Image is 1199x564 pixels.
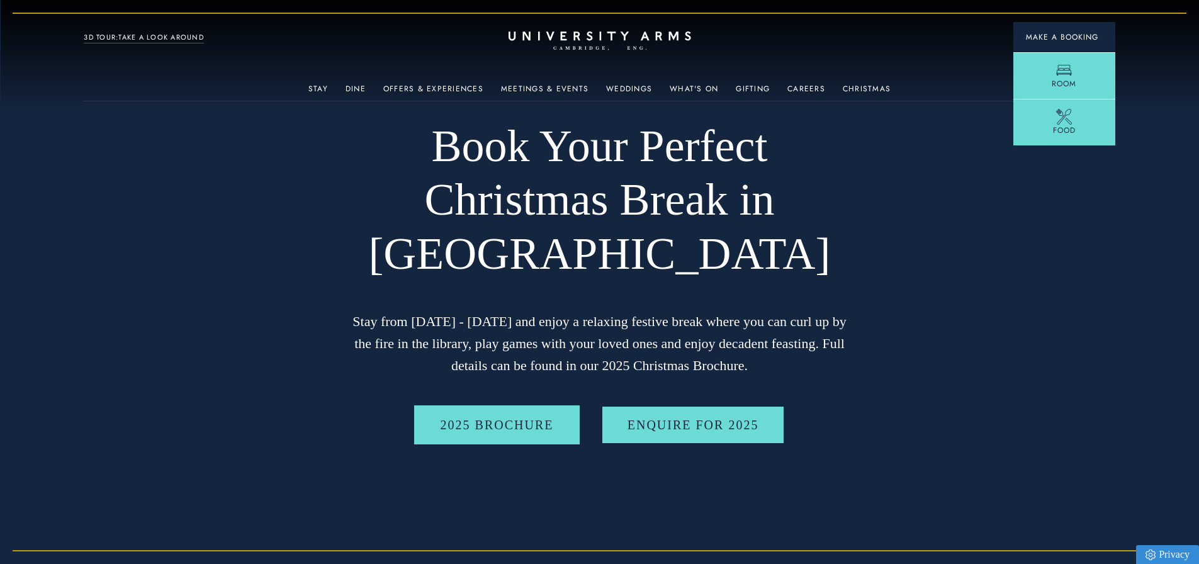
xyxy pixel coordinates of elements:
[787,84,825,101] a: Careers
[1136,545,1199,564] a: Privacy
[1013,52,1115,99] a: Room
[509,31,691,51] a: Home
[346,84,366,101] a: Dine
[843,84,891,101] a: Christmas
[308,84,328,101] a: Stay
[736,84,770,101] a: Gifting
[601,405,785,444] a: Enquire for 2025
[1013,99,1115,145] a: Food
[1053,125,1076,136] span: Food
[348,120,852,281] h1: Book Your Perfect Christmas Break in [GEOGRAPHIC_DATA]
[414,405,580,444] a: 2025 BROCHURE
[383,84,483,101] a: Offers & Experiences
[348,310,852,377] p: Stay from [DATE] - [DATE] and enjoy a relaxing festive break where you can curl up by the fire in...
[84,32,204,43] a: 3D TOUR:TAKE A LOOK AROUND
[670,84,718,101] a: What's On
[606,84,652,101] a: Weddings
[501,84,588,101] a: Meetings & Events
[1026,31,1103,43] span: Make a Booking
[1013,22,1115,52] button: Make a BookingArrow icon
[1146,550,1156,560] img: Privacy
[1052,78,1076,89] span: Room
[1098,35,1103,40] img: Arrow icon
